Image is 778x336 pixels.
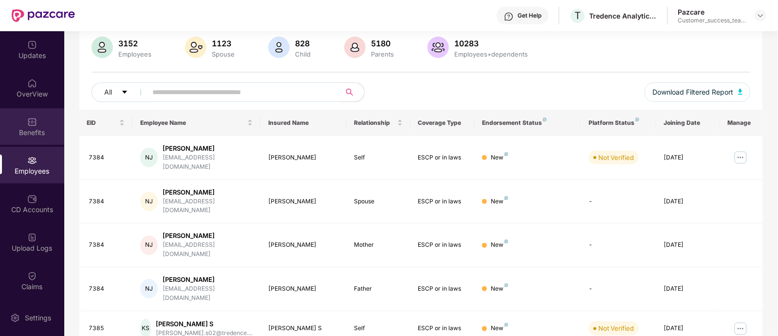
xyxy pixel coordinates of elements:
div: Pazcare [678,7,746,17]
div: New [491,324,508,333]
th: Relationship [346,110,410,136]
div: [PERSON_NAME] [268,240,338,250]
div: Get Help [518,12,541,20]
td: - [581,180,656,224]
div: New [491,240,508,250]
div: [EMAIL_ADDRESS][DOMAIN_NAME] [163,197,253,216]
div: ESCP or in laws [418,197,467,206]
div: [EMAIL_ADDRESS][DOMAIN_NAME] [163,284,253,303]
div: [PERSON_NAME] [163,188,253,197]
div: [EMAIL_ADDRESS][DOMAIN_NAME] [163,153,253,172]
div: Not Verified [598,153,634,162]
div: New [491,284,508,294]
img: svg+xml;base64,PHN2ZyB4bWxucz0iaHR0cDovL3d3dy53My5vcmcvMjAwMC9zdmciIHdpZHRoPSI4IiBoZWlnaHQ9IjgiIH... [504,323,508,327]
img: svg+xml;base64,PHN2ZyB4bWxucz0iaHR0cDovL3d3dy53My5vcmcvMjAwMC9zdmciIHhtbG5zOnhsaW5rPSJodHRwOi8vd3... [268,37,290,58]
th: Manage [720,110,763,136]
th: Employee Name [132,110,260,136]
div: Employees+dependents [453,50,530,58]
td: - [581,267,656,311]
div: Spouse [354,197,403,206]
div: Not Verified [598,323,634,333]
div: 7384 [89,284,125,294]
div: 7384 [89,240,125,250]
th: EID [79,110,133,136]
button: Download Filtered Report [645,82,751,102]
div: [PERSON_NAME] [163,275,253,284]
div: [PERSON_NAME] S [268,324,338,333]
div: Platform Status [589,119,648,127]
div: Father [354,284,403,294]
img: svg+xml;base64,PHN2ZyB4bWxucz0iaHR0cDovL3d3dy53My5vcmcvMjAwMC9zdmciIHhtbG5zOnhsaW5rPSJodHRwOi8vd3... [92,37,113,58]
span: T [574,10,581,21]
div: 7385 [89,324,125,333]
div: [PERSON_NAME] [268,284,338,294]
div: Employees [117,50,154,58]
span: EID [87,119,118,127]
img: svg+xml;base64,PHN2ZyB4bWxucz0iaHR0cDovL3d3dy53My5vcmcvMjAwMC9zdmciIHhtbG5zOnhsaW5rPSJodHRwOi8vd3... [738,89,743,95]
img: manageButton [733,150,748,165]
div: NJ [140,192,158,211]
div: [PERSON_NAME] [163,231,253,240]
div: 7384 [89,153,125,162]
span: Relationship [354,119,395,127]
div: New [491,153,508,162]
img: svg+xml;base64,PHN2ZyB4bWxucz0iaHR0cDovL3d3dy53My5vcmcvMjAwMC9zdmciIHdpZHRoPSI4IiBoZWlnaHQ9IjgiIH... [543,118,547,121]
img: svg+xml;base64,PHN2ZyBpZD0iQ2xhaW0iIHhtbG5zPSJodHRwOi8vd3d3LnczLm9yZy8yMDAwL3N2ZyIgd2lkdGg9IjIwIi... [27,271,37,281]
div: NJ [140,148,158,167]
div: NJ [140,279,158,298]
div: Spouse [210,50,237,58]
div: [EMAIL_ADDRESS][DOMAIN_NAME] [163,240,253,259]
div: [DATE] [664,324,712,333]
div: [DATE] [664,153,712,162]
img: svg+xml;base64,PHN2ZyBpZD0iVXBkYXRlZCIgeG1sbnM9Imh0dHA6Ly93d3cudzMub3JnLzIwMDAvc3ZnIiB3aWR0aD0iMj... [27,40,37,50]
img: svg+xml;base64,PHN2ZyB4bWxucz0iaHR0cDovL3d3dy53My5vcmcvMjAwMC9zdmciIHdpZHRoPSI4IiBoZWlnaHQ9IjgiIH... [635,118,639,121]
div: Tredence Analytics Solutions Private Limited [589,11,657,20]
div: [DATE] [664,240,712,250]
div: Self [354,153,403,162]
th: Joining Date [656,110,720,136]
div: Mother [354,240,403,250]
img: svg+xml;base64,PHN2ZyBpZD0iVXBsb2FkX0xvZ3MiIGRhdGEtbmFtZT0iVXBsb2FkIExvZ3MiIHhtbG5zPSJodHRwOi8vd3... [27,233,37,242]
img: svg+xml;base64,PHN2ZyB4bWxucz0iaHR0cDovL3d3dy53My5vcmcvMjAwMC9zdmciIHhtbG5zOnhsaW5rPSJodHRwOi8vd3... [427,37,449,58]
span: Download Filtered Report [652,87,733,98]
div: Child [294,50,313,58]
div: 828 [294,39,313,48]
div: Endorsement Status [482,119,573,127]
th: Coverage Type [410,110,475,136]
img: svg+xml;base64,PHN2ZyB4bWxucz0iaHR0cDovL3d3dy53My5vcmcvMjAwMC9zdmciIHhtbG5zOnhsaW5rPSJodHRwOi8vd3... [185,37,206,58]
div: [PERSON_NAME] S [156,319,253,329]
img: svg+xml;base64,PHN2ZyB4bWxucz0iaHR0cDovL3d3dy53My5vcmcvMjAwMC9zdmciIHdpZHRoPSI4IiBoZWlnaHQ9IjgiIH... [504,283,508,287]
div: Settings [22,313,54,323]
button: search [340,82,365,102]
div: ESCP or in laws [418,153,467,162]
div: NJ [140,236,158,255]
div: [DATE] [664,197,712,206]
div: ESCP or in laws [418,240,467,250]
div: Self [354,324,403,333]
span: Employee Name [140,119,245,127]
img: svg+xml;base64,PHN2ZyB4bWxucz0iaHR0cDovL3d3dy53My5vcmcvMjAwMC9zdmciIHdpZHRoPSI4IiBoZWlnaHQ9IjgiIH... [504,239,508,243]
img: svg+xml;base64,PHN2ZyBpZD0iRHJvcGRvd24tMzJ4MzIiIHhtbG5zPSJodHRwOi8vd3d3LnczLm9yZy8yMDAwL3N2ZyIgd2... [757,12,764,20]
th: Insured Name [260,110,346,136]
img: svg+xml;base64,PHN2ZyB4bWxucz0iaHR0cDovL3d3dy53My5vcmcvMjAwMC9zdmciIHhtbG5zOnhsaW5rPSJodHRwOi8vd3... [344,37,366,58]
td: - [581,223,656,267]
div: 5180 [370,39,396,48]
span: search [340,88,359,96]
div: 7384 [89,197,125,206]
span: caret-down [121,89,128,97]
div: 3152 [117,39,154,48]
img: svg+xml;base64,PHN2ZyBpZD0iRW1wbG95ZWVzIiB4bWxucz0iaHR0cDovL3d3dy53My5vcmcvMjAwMC9zdmciIHdpZHRoPS... [27,156,37,165]
div: ESCP or in laws [418,284,467,294]
img: svg+xml;base64,PHN2ZyBpZD0iU2V0dGluZy0yMHgyMCIgeG1sbnM9Imh0dHA6Ly93d3cudzMub3JnLzIwMDAvc3ZnIiB3aW... [10,313,20,323]
div: ESCP or in laws [418,324,467,333]
div: Customer_success_team_lead [678,17,746,24]
img: svg+xml;base64,PHN2ZyB4bWxucz0iaHR0cDovL3d3dy53My5vcmcvMjAwMC9zdmciIHdpZHRoPSI4IiBoZWlnaHQ9IjgiIH... [504,196,508,200]
div: Parents [370,50,396,58]
div: [PERSON_NAME] [163,144,253,153]
button: Allcaret-down [92,82,151,102]
div: 10283 [453,39,530,48]
div: New [491,197,508,206]
img: svg+xml;base64,PHN2ZyBpZD0iSG9tZSIgeG1sbnM9Imh0dHA6Ly93d3cudzMub3JnLzIwMDAvc3ZnIiB3aWR0aD0iMjAiIG... [27,79,37,88]
div: [PERSON_NAME] [268,197,338,206]
img: svg+xml;base64,PHN2ZyBpZD0iSGVscC0zMngzMiIgeG1sbnM9Imh0dHA6Ly93d3cudzMub3JnLzIwMDAvc3ZnIiB3aWR0aD... [504,12,514,21]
